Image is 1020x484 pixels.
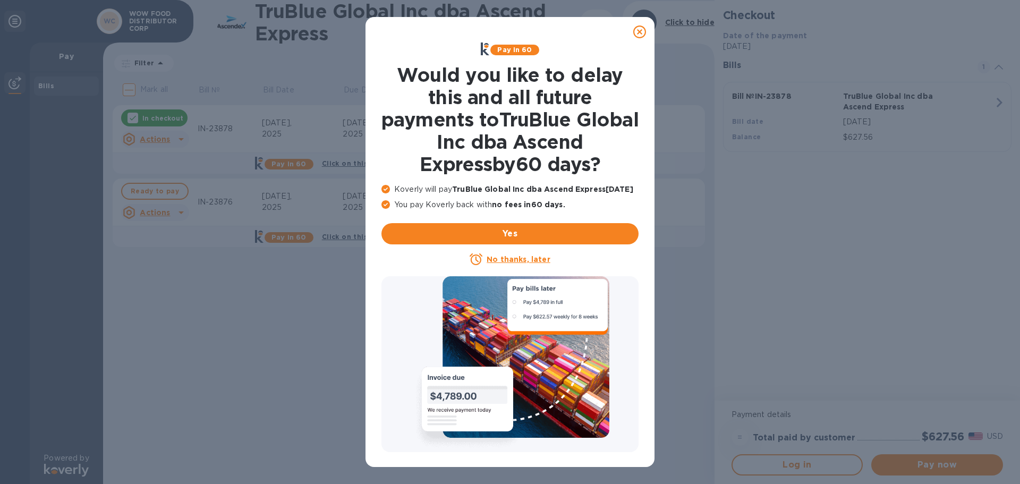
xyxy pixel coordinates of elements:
[381,184,639,195] p: Koverly will pay
[381,223,639,244] button: Yes
[381,64,639,175] h1: Would you like to delay this and all future payments to TruBlue Global Inc dba Ascend Express by ...
[390,227,630,240] span: Yes
[497,46,532,54] b: Pay in 60
[452,185,633,193] b: TruBlue Global Inc dba Ascend Express [DATE]
[381,199,639,210] p: You pay Koverly back with
[487,255,550,264] u: No thanks, later
[492,200,565,209] b: no fees in 60 days .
